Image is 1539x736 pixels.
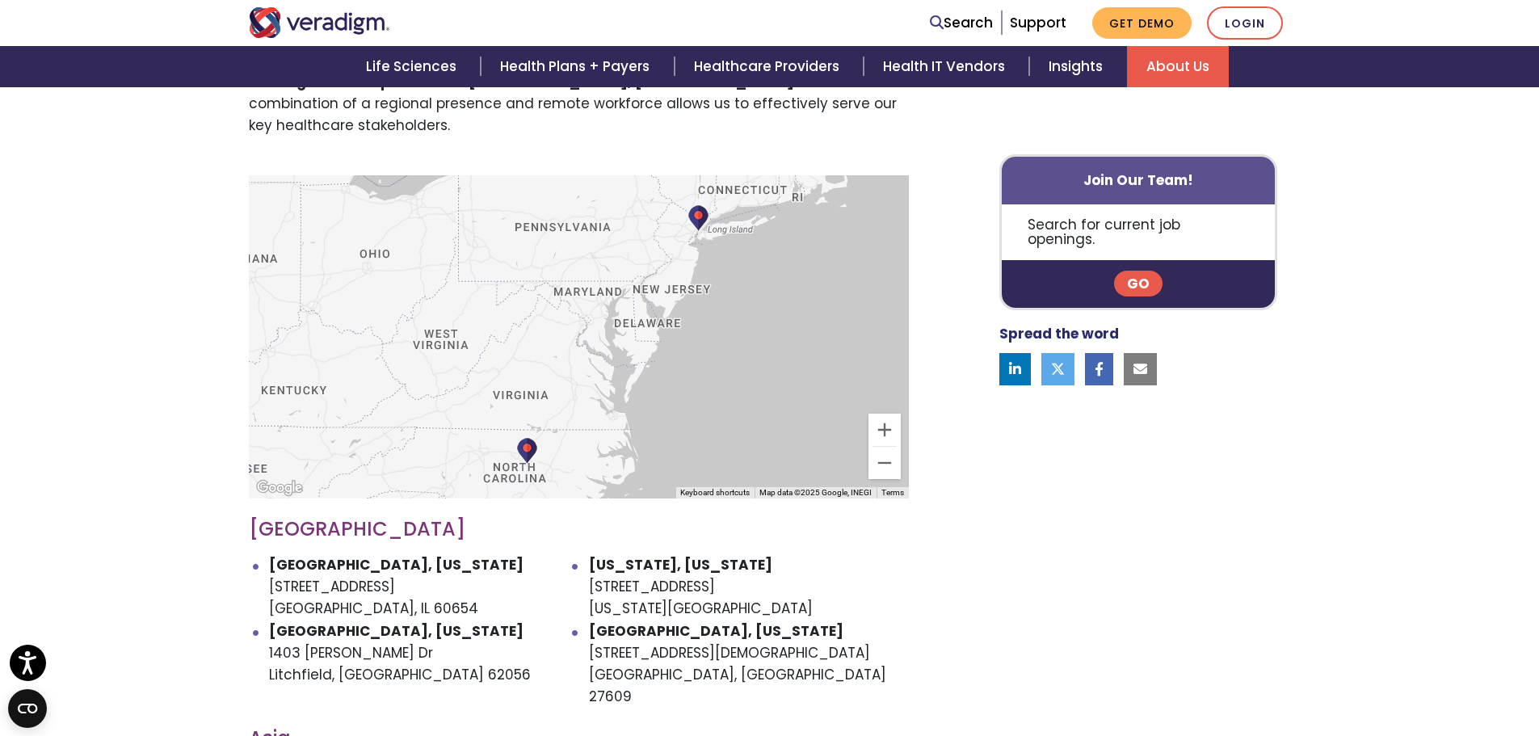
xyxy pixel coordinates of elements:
[1029,46,1127,87] a: Insights
[249,72,798,91] strong: Veradigm is headquartered in [GEOGRAPHIC_DATA], [GEOGRAPHIC_DATA].
[269,555,524,574] strong: [GEOGRAPHIC_DATA], [US_STATE]
[930,12,993,34] a: Search
[868,447,901,479] button: Zoom out
[249,71,909,137] p: Our combination of a regional presence and remote workforce allows us to effectively serve our ke...
[269,620,589,709] li: 1403 [PERSON_NAME] Dr Litchfield, [GEOGRAPHIC_DATA] 62056
[249,7,390,38] img: Veradigm logo
[675,46,864,87] a: Healthcare Providers
[589,620,909,709] li: [STREET_ADDRESS][DEMOGRAPHIC_DATA] [GEOGRAPHIC_DATA], [GEOGRAPHIC_DATA] 27609
[759,488,872,497] span: Map data ©2025 Google, INEGI
[1002,204,1276,260] p: Search for current job openings.
[680,487,750,498] button: Keyboard shortcuts
[589,621,843,641] strong: [GEOGRAPHIC_DATA], [US_STATE]
[1092,7,1192,39] a: Get Demo
[481,46,674,87] a: Health Plans + Payers
[589,554,909,620] li: [STREET_ADDRESS] [US_STATE][GEOGRAPHIC_DATA]
[347,46,481,87] a: Life Sciences
[269,554,589,620] li: [STREET_ADDRESS] [GEOGRAPHIC_DATA], IL 60654
[864,46,1029,87] a: Health IT Vendors
[589,555,772,574] strong: [US_STATE], [US_STATE]
[249,518,909,541] h3: [GEOGRAPHIC_DATA]
[881,488,904,497] a: Terms (opens in new tab)
[1114,271,1163,297] a: Go
[8,689,47,728] button: Open CMP widget
[253,477,306,498] a: Open this area in Google Maps (opens a new window)
[999,325,1119,344] strong: Spread the word
[1127,46,1229,87] a: About Us
[868,414,901,446] button: Zoom in
[1083,170,1193,190] strong: Join Our Team!
[253,477,306,498] img: Google
[269,621,524,641] strong: [GEOGRAPHIC_DATA], [US_STATE]
[1010,13,1066,32] a: Support
[1207,6,1283,40] a: Login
